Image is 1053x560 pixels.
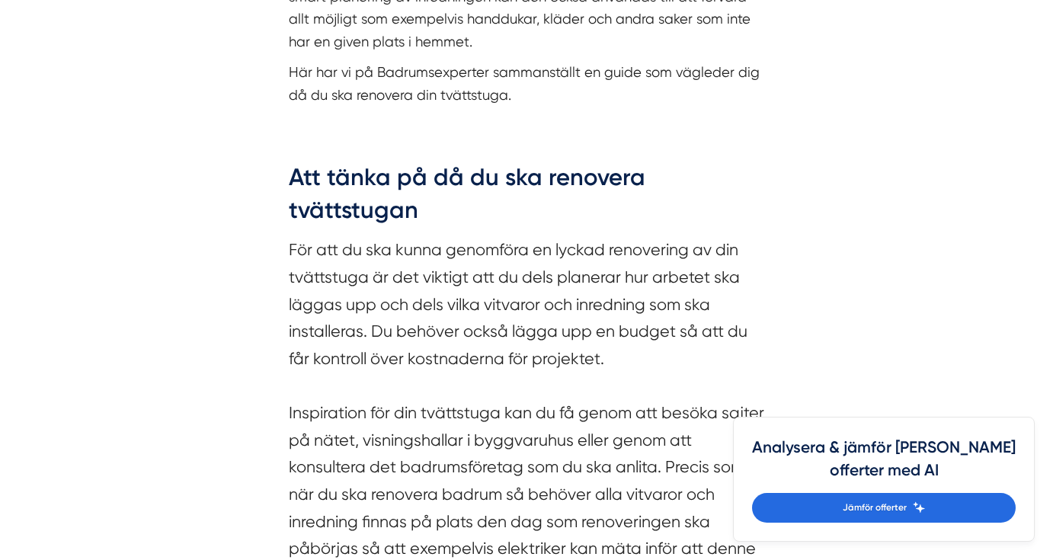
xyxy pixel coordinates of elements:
p: Här har vi på Badrumsexperter sammanställt en guide som vägleder dig då du ska renovera din tvätt... [289,61,764,106]
h4: Analysera & jämför [PERSON_NAME] offerter med AI [752,436,1016,493]
span: Jämför offerter [843,501,907,515]
a: Jämför offerter [752,493,1016,523]
h2: Att tänka på då du ska renovera tvättstugan [289,161,764,237]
